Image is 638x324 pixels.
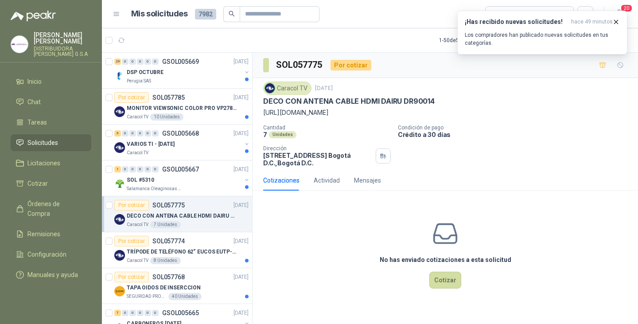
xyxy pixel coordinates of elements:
p: Salamanca Oleaginosas SAS [127,185,183,192]
div: Por cotizar [114,92,149,103]
div: 5 [114,130,121,137]
a: Órdenes de Compra [11,195,91,222]
div: Caracol TV [263,82,311,95]
a: Solicitudes [11,134,91,151]
div: 10 Unidades [150,113,183,121]
p: SEGURIDAD PROVISER LTDA [127,293,167,300]
div: Unidades [269,131,296,138]
div: Actividad [314,176,340,185]
div: Mensajes [354,176,381,185]
a: 29 0 0 0 0 0 GSOL005669[DATE] Company LogoDSP OCTUBREPerugia SAS [114,56,250,85]
img: Company Logo [11,36,28,53]
p: [DATE] [233,58,249,66]
p: GSOL005667 [162,166,199,172]
p: [DATE] [233,165,249,174]
div: 0 [129,310,136,316]
img: Logo peakr [11,11,56,21]
div: 0 [129,130,136,137]
a: Configuración [11,246,91,263]
div: 7 [114,310,121,316]
a: Remisiones [11,226,91,242]
a: Licitaciones [11,155,91,172]
span: 7982 [195,9,216,20]
h3: SOL057775 [276,58,323,72]
p: MONITOR VIEWSONIC COLOR PRO VP2786-4K [127,104,237,113]
img: Company Logo [114,214,125,225]
img: Company Logo [114,286,125,297]
span: search [229,11,235,17]
p: SOL #5310 [127,176,154,184]
span: Inicio [27,77,42,86]
p: Caracol TV [127,113,148,121]
p: TRÍPODE DE TELÉFONO 62“ EUCOS EUTP-010 [127,248,237,256]
a: Inicio [11,73,91,90]
p: [PERSON_NAME] [PERSON_NAME] [34,32,91,44]
div: 0 [152,59,159,65]
p: Caracol TV [127,221,148,228]
p: Los compradores han publicado nuevas solicitudes en tus categorías. [465,31,620,47]
img: Company Logo [114,106,125,117]
p: GSOL005665 [162,310,199,316]
p: Perugia SAS [127,78,151,85]
div: 8 Unidades [150,257,181,264]
div: 0 [144,59,151,65]
div: 0 [129,59,136,65]
div: 0 [122,59,128,65]
button: 20 [611,6,627,22]
p: [DATE] [233,129,249,138]
a: 1 0 0 0 0 0 GSOL005667[DATE] Company LogoSOL #5310Salamanca Oleaginosas SAS [114,164,250,192]
p: DECO CON ANTENA CABLE HDMI DAIRU DR90014 [127,212,237,220]
p: DECO CON ANTENA CABLE HDMI DAIRU DR90014 [263,97,435,106]
img: Company Logo [114,70,125,81]
div: Todas [491,9,510,19]
a: Por cotizarSOL057768[DATE] Company LogoTAPA OIDOS DE INSERCCIONSEGURIDAD PROVISER LTDA40 Unidades [102,268,252,304]
p: GSOL005668 [162,130,199,137]
img: Company Logo [114,142,125,153]
div: 29 [114,59,121,65]
div: 0 [152,310,159,316]
p: [STREET_ADDRESS] Bogotá D.C. , Bogotá D.C. [263,152,372,167]
a: Manuales y ayuda [11,266,91,283]
p: DISTRIBUIDORA [PERSON_NAME] G S.A [34,46,91,57]
p: GSOL005669 [162,59,199,65]
div: 0 [152,166,159,172]
p: VARIOS TI - [DATE] [127,140,175,148]
p: [DATE] [233,309,249,317]
p: Crédito a 30 días [398,131,634,138]
a: Cotizar [11,175,91,192]
h3: ¡Has recibido nuevas solicitudes! [465,18,568,26]
img: Company Logo [114,178,125,189]
p: DSP OCTUBRE [127,68,163,77]
span: Configuración [27,250,66,259]
p: 7 [263,131,267,138]
p: [DATE] [233,237,249,246]
p: Caracol TV [127,149,148,156]
p: Cantidad [263,125,391,131]
div: 1 - 50 de 5395 [439,33,497,47]
div: 0 [144,166,151,172]
div: 0 [137,130,144,137]
a: Por cotizarSOL057775[DATE] Company LogoDECO CON ANTENA CABLE HDMI DAIRU DR90014Caracol TV7 Unidades [102,196,252,232]
div: 7 Unidades [150,221,181,228]
div: Cotizaciones [263,176,300,185]
div: Por cotizar [114,236,149,246]
img: Company Logo [114,250,125,261]
div: Por cotizar [331,60,371,70]
p: Caracol TV [127,257,148,264]
div: Por cotizar [114,272,149,282]
span: hace 49 minutos [571,18,613,26]
span: Manuales y ayuda [27,270,78,280]
h3: No has enviado cotizaciones a esta solicitud [380,255,511,265]
div: 1 [114,166,121,172]
p: TAPA OIDOS DE INSERCCION [127,284,201,292]
div: 0 [137,59,144,65]
div: 0 [144,310,151,316]
a: Por cotizarSOL057774[DATE] Company LogoTRÍPODE DE TELÉFONO 62“ EUCOS EUTP-010Caracol TV8 Unidades [102,232,252,268]
span: 20 [620,4,633,12]
div: 0 [129,166,136,172]
img: Company Logo [265,83,275,93]
div: Por cotizar [114,200,149,211]
a: Tareas [11,114,91,131]
span: Solicitudes [27,138,58,148]
div: 0 [144,130,151,137]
